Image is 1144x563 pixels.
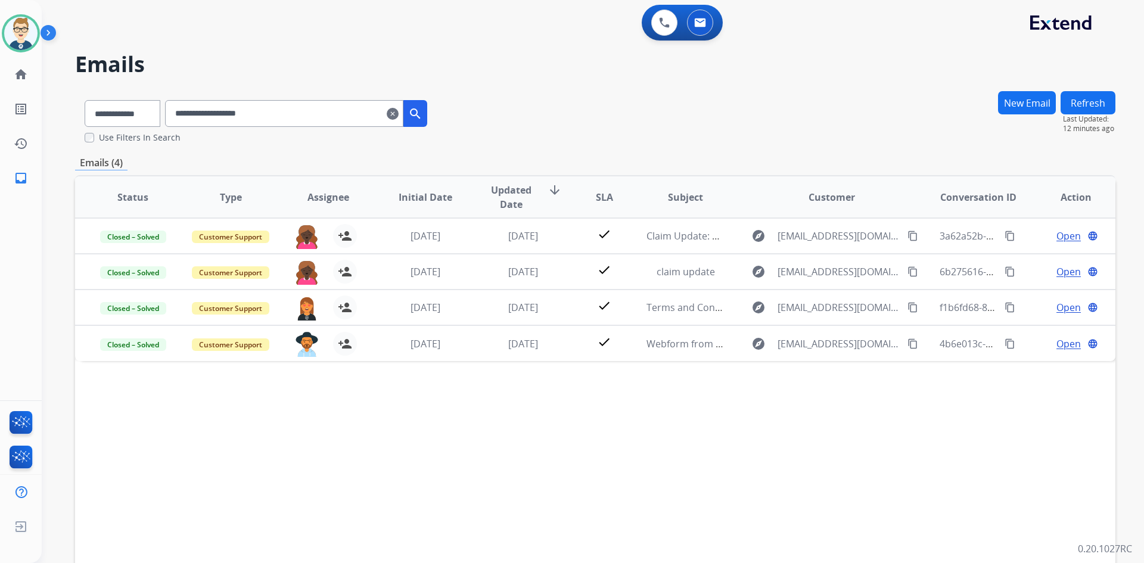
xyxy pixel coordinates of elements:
mat-icon: explore [751,300,766,315]
mat-icon: history [14,136,28,151]
span: [DATE] [508,229,538,242]
span: Initial Date [399,190,452,204]
span: [EMAIL_ADDRESS][DOMAIN_NAME] [778,229,900,243]
mat-icon: check [597,335,611,349]
h2: Emails [75,52,1115,76]
button: New Email [998,91,1056,114]
mat-icon: language [1087,231,1098,241]
mat-icon: inbox [14,171,28,185]
span: [EMAIL_ADDRESS][DOMAIN_NAME] [778,300,900,315]
span: Open [1056,229,1081,243]
span: Customer Support [192,338,269,351]
mat-icon: content_copy [907,231,918,241]
span: [DATE] [508,265,538,278]
mat-icon: language [1087,338,1098,349]
span: [DATE] [411,229,440,242]
span: [DATE] [411,337,440,350]
mat-icon: explore [751,265,766,279]
span: Closed – Solved [100,302,166,315]
span: Open [1056,265,1081,279]
p: Emails (4) [75,155,128,170]
span: SLA [596,190,613,204]
mat-icon: content_copy [1005,302,1015,313]
span: Open [1056,300,1081,315]
mat-icon: person_add [338,337,352,351]
img: agent-avatar [295,296,319,321]
span: claim update [657,265,715,278]
mat-icon: clear [387,107,399,121]
span: Claim Update: Parts ordered for repair [646,229,820,242]
img: agent-avatar [295,260,319,285]
span: Subject [668,190,703,204]
span: [DATE] [508,301,538,314]
img: agent-avatar [295,224,319,249]
mat-icon: content_copy [907,266,918,277]
span: Type [220,190,242,204]
label: Use Filters In Search [99,132,181,144]
mat-icon: search [408,107,422,121]
mat-icon: person_add [338,265,352,279]
mat-icon: language [1087,302,1098,313]
th: Action [1018,176,1115,218]
mat-icon: content_copy [907,302,918,313]
span: Customer Support [192,266,269,279]
mat-icon: content_copy [1005,231,1015,241]
span: [EMAIL_ADDRESS][DOMAIN_NAME] [778,337,900,351]
mat-icon: explore [751,337,766,351]
span: Customer Support [192,231,269,243]
mat-icon: check [597,298,611,313]
span: 4b6e013c-d911-4f81-a721-b7bbc8dfcd66 [940,337,1121,350]
mat-icon: home [14,67,28,82]
mat-icon: check [597,227,611,241]
span: Open [1056,337,1081,351]
mat-icon: content_copy [907,338,918,349]
span: f1b6fd68-8d05-4601-9280-d570d78319b2 [940,301,1122,314]
mat-icon: person_add [338,229,352,243]
span: Closed – Solved [100,338,166,351]
mat-icon: arrow_downward [548,183,562,197]
span: Closed – Solved [100,266,166,279]
span: 12 minutes ago [1063,124,1115,133]
img: avatar [4,17,38,50]
mat-icon: check [597,263,611,277]
span: Updated Date [484,183,539,211]
span: [DATE] [508,337,538,350]
button: Refresh [1061,91,1115,114]
span: 6b275616-acf1-4268-a0d7-d7c9cfc1d16e [940,265,1118,278]
span: Terms and Conditions [646,301,746,314]
span: Customer [809,190,855,204]
mat-icon: content_copy [1005,266,1015,277]
mat-icon: list_alt [14,102,28,116]
p: 0.20.1027RC [1078,542,1132,556]
mat-icon: content_copy [1005,338,1015,349]
span: Conversation ID [940,190,1016,204]
span: Assignee [307,190,349,204]
span: Webform from [EMAIL_ADDRESS][DOMAIN_NAME] on [DATE] [646,337,916,350]
span: Last Updated: [1063,114,1115,124]
span: Closed – Solved [100,231,166,243]
img: agent-avatar [295,332,319,357]
mat-icon: person_add [338,300,352,315]
span: Customer Support [192,302,269,315]
span: 3a62a52b-eddf-4a07-bf46-4b7afbda001a [940,229,1120,242]
span: [EMAIL_ADDRESS][DOMAIN_NAME] [778,265,900,279]
span: Status [117,190,148,204]
span: [DATE] [411,301,440,314]
mat-icon: language [1087,266,1098,277]
span: [DATE] [411,265,440,278]
mat-icon: explore [751,229,766,243]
